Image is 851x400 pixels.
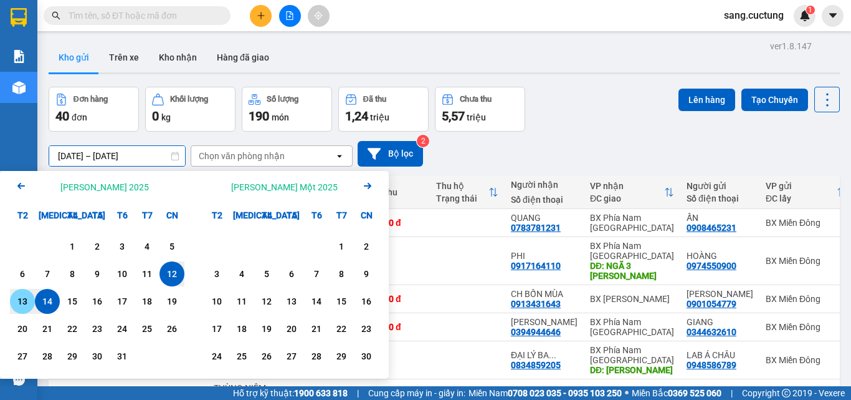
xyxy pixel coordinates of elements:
[806,6,815,14] sup: 1
[417,135,429,147] sup: 2
[85,234,110,259] div: Choose Thứ Năm, tháng 10 2 2025. It's available.
[632,386,721,400] span: Miền Bắc
[338,87,429,132] button: Đã thu1,24 triệu
[687,251,753,261] div: HOÀNG
[511,350,578,360] div: ĐẠI LÝ BA KHÁNH
[511,223,561,233] div: 0783781231
[72,112,87,122] span: đơn
[254,203,279,228] div: T4
[233,349,250,364] div: 25
[60,203,85,228] div: T4
[229,316,254,341] div: Choose Thứ Ba, tháng 11 18 2025. It's available.
[49,146,185,166] input: Select a date range.
[358,294,375,309] div: 16
[511,299,561,309] div: 0913431643
[86,53,166,94] li: VP BX Phía Nam [GEOGRAPHIC_DATA]
[64,266,81,281] div: 8
[113,321,131,336] div: 24
[39,349,56,364] div: 28
[6,6,181,30] li: Cúc Tùng
[508,388,622,398] strong: 0708 023 035 - 0935 103 250
[88,266,106,281] div: 9
[304,261,329,286] div: Choose Thứ Sáu, tháng 11 7 2025. It's available.
[279,5,301,27] button: file-add
[687,350,753,360] div: LAB Á CHÂU
[590,181,664,191] div: VP nhận
[511,327,561,337] div: 0394944646
[335,151,345,161] svg: open
[436,181,488,191] div: Thu hộ
[766,355,847,365] div: BX Miền Đông
[6,69,15,78] span: environment
[113,349,131,364] div: 31
[687,261,736,271] div: 0974550900
[35,203,60,228] div: [MEDICAL_DATA]
[511,213,578,223] div: QUANG
[687,223,736,233] div: 0908465231
[60,344,85,369] div: Choose Thứ Tư, tháng 10 29 2025. It's available.
[314,11,323,20] span: aim
[329,261,354,286] div: Choose Thứ Bảy, tháng 11 8 2025. It's available.
[766,322,847,332] div: BX Miền Đông
[283,266,300,281] div: 6
[88,294,106,309] div: 16
[49,42,99,72] button: Kho gửi
[333,349,350,364] div: 29
[272,112,289,122] span: món
[64,294,81,309] div: 15
[110,203,135,228] div: T6
[279,289,304,314] div: Choose Thứ Năm, tháng 11 13 2025. It's available.
[12,50,26,63] img: solution-icon
[625,391,629,396] span: ⚪️
[138,239,156,254] div: 4
[233,294,250,309] div: 11
[687,193,753,203] div: Số điện thoại
[258,294,275,309] div: 12
[138,266,156,281] div: 11
[85,289,110,314] div: Choose Thứ Năm, tháng 10 16 2025. It's available.
[511,180,578,190] div: Người nhận
[135,261,159,286] div: Choose Thứ Bảy, tháng 10 11 2025. It's available.
[85,203,110,228] div: T5
[110,289,135,314] div: Choose Thứ Sáu, tháng 10 17 2025. It's available.
[254,261,279,286] div: Choose Thứ Tư, tháng 11 5 2025. It's available.
[308,266,325,281] div: 7
[35,261,60,286] div: Choose Thứ Ba, tháng 10 7 2025. It's available.
[250,5,272,27] button: plus
[135,289,159,314] div: Choose Thứ Bảy, tháng 10 18 2025. It's available.
[145,87,235,132] button: Khối lượng0kg
[304,203,329,228] div: T6
[329,289,354,314] div: Choose Thứ Bảy, tháng 11 15 2025. It's available.
[110,261,135,286] div: Choose Thứ Sáu, tháng 10 10 2025. It's available.
[39,294,56,309] div: 14
[55,109,69,124] span: 40
[590,365,674,375] div: DĐ: ĐL KHÁNH CAM ĐỨC
[163,266,181,281] div: 12
[584,176,680,209] th: Toggle SortBy
[358,239,375,254] div: 2
[85,316,110,341] div: Choose Thứ Năm, tháng 10 23 2025. It's available.
[208,349,226,364] div: 24
[435,87,525,132] button: Chưa thu5,57 triệu
[687,317,753,327] div: GIANG
[766,256,847,266] div: BX Miền Đông
[159,203,184,228] div: CN
[590,345,674,365] div: BX Phía Nam [GEOGRAPHIC_DATA]
[354,234,379,259] div: Choose Chủ Nhật, tháng 11 2 2025. It's available.
[333,294,350,309] div: 15
[361,294,424,304] div: 150.000 đ
[14,349,31,364] div: 27
[283,294,300,309] div: 13
[354,344,379,369] div: Choose Chủ Nhật, tháng 11 30 2025. It's available.
[329,234,354,259] div: Choose Thứ Bảy, tháng 11 1 2025. It's available.
[14,178,29,195] button: Previous month.
[88,321,106,336] div: 23
[279,316,304,341] div: Choose Thứ Năm, tháng 11 20 2025. It's available.
[687,299,736,309] div: 0901054779
[354,289,379,314] div: Choose Chủ Nhật, tháng 11 16 2025. It's available.
[49,87,139,132] button: Đơn hàng40đơn
[135,203,159,228] div: T7
[231,181,338,193] div: [PERSON_NAME] Một 2025
[766,181,837,191] div: VP gửi
[138,321,156,336] div: 25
